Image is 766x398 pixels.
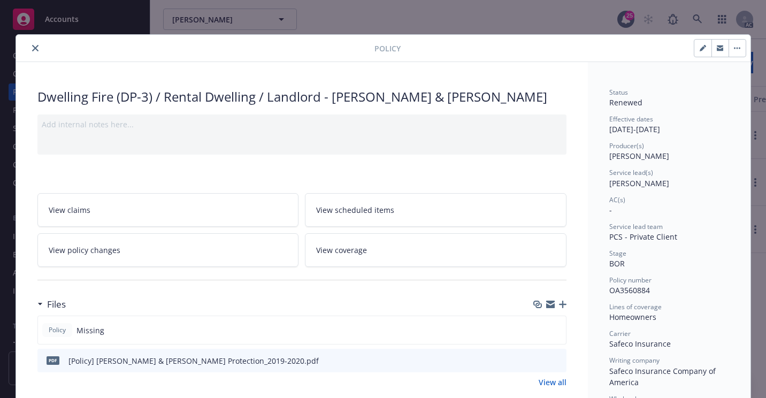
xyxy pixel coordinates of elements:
button: download file [535,355,544,366]
span: Carrier [609,329,631,338]
div: Files [37,297,66,311]
a: View scheduled items [305,193,566,227]
span: View claims [49,204,90,216]
h3: Files [47,297,66,311]
span: Policy [47,325,68,335]
a: View claims [37,193,299,227]
span: Renewed [609,97,642,108]
a: View all [539,377,566,388]
span: PCS - Private Client [609,232,677,242]
div: [DATE] - [DATE] [609,114,729,135]
span: [PERSON_NAME] [609,151,669,161]
span: Service lead(s) [609,168,653,177]
span: View policy changes [49,244,120,256]
span: [PERSON_NAME] [609,178,669,188]
div: Homeowners [609,311,729,323]
a: View policy changes [37,233,299,267]
span: Service lead team [609,222,663,231]
span: Lines of coverage [609,302,662,311]
span: Safeco Insurance [609,339,671,349]
div: Dwelling Fire (DP-3) / Rental Dwelling / Landlord - [PERSON_NAME] & [PERSON_NAME] [37,88,566,106]
a: View coverage [305,233,566,267]
span: Writing company [609,356,660,365]
span: Policy number [609,275,652,285]
span: Effective dates [609,114,653,124]
button: preview file [553,355,562,366]
span: pdf [47,356,59,364]
span: Safeco Insurance Company of America [609,366,718,387]
span: Missing [76,325,104,336]
span: Stage [609,249,626,258]
span: Policy [374,43,401,54]
span: View coverage [316,244,367,256]
span: View scheduled items [316,204,394,216]
span: BOR [609,258,625,269]
div: Add internal notes here... [42,119,562,130]
button: close [29,42,42,55]
div: [Policy] [PERSON_NAME] & [PERSON_NAME] Protection_2019-2020.pdf [68,355,319,366]
span: OA3560884 [609,285,650,295]
span: AC(s) [609,195,625,204]
span: Producer(s) [609,141,644,150]
span: - [609,205,612,215]
span: Status [609,88,628,97]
